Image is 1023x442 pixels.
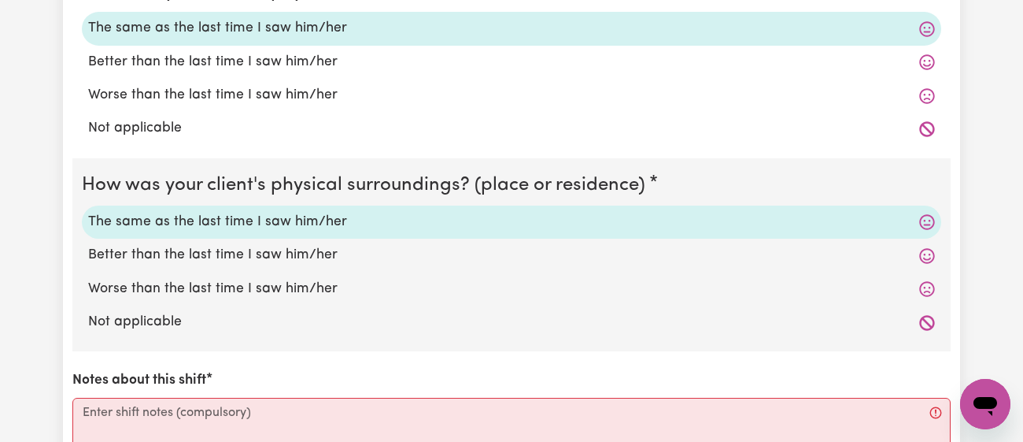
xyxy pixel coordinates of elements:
[88,52,935,72] label: Better than the last time I saw him/her
[88,118,935,139] label: Not applicable
[960,379,1010,429] iframe: Button to launch messaging window
[88,85,935,106] label: Worse than the last time I saw him/her
[72,370,206,391] label: Notes about this shift
[88,279,935,299] label: Worse than the last time I saw him/her
[82,171,652,199] legend: How was your client's physical surroundings? (place or residence)
[88,312,935,332] label: Not applicable
[88,245,935,266] label: Better than the last time I saw him/her
[88,212,935,232] label: The same as the last time I saw him/her
[88,18,935,39] label: The same as the last time I saw him/her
